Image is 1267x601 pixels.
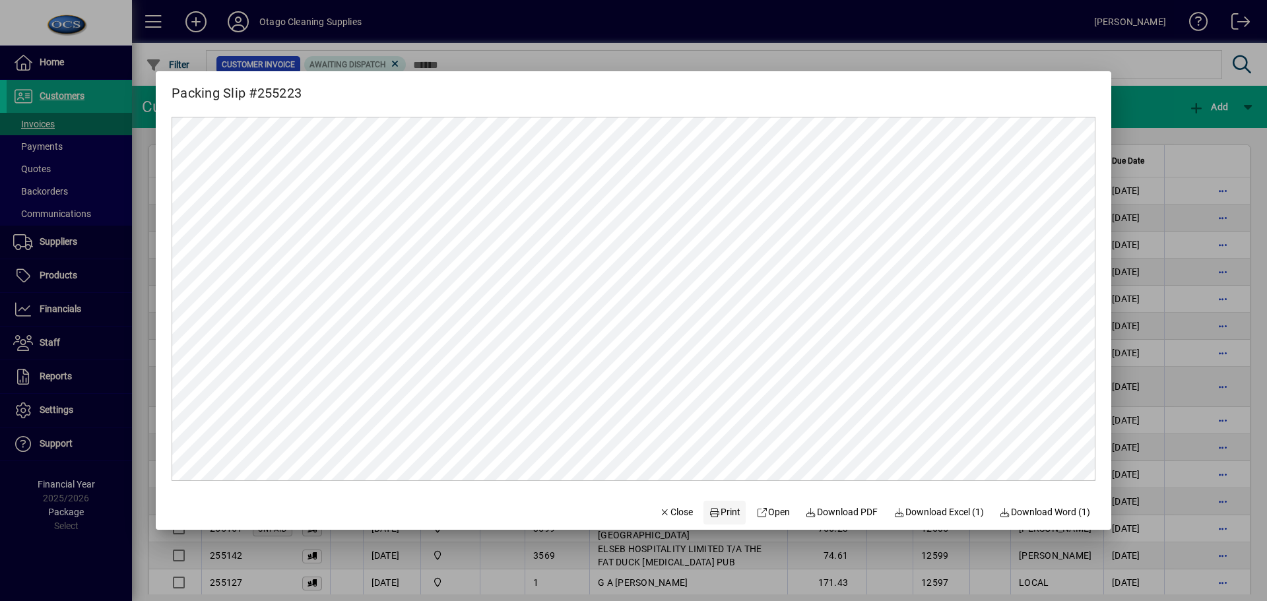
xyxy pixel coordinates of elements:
[751,501,795,524] a: Open
[806,505,878,519] span: Download PDF
[709,505,740,519] span: Print
[800,501,884,524] a: Download PDF
[893,505,984,519] span: Download Excel (1)
[888,501,989,524] button: Download Excel (1)
[659,505,694,519] span: Close
[1000,505,1091,519] span: Download Word (1)
[654,501,699,524] button: Close
[994,501,1096,524] button: Download Word (1)
[156,71,317,104] h2: Packing Slip #255223
[703,501,746,524] button: Print
[756,505,790,519] span: Open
